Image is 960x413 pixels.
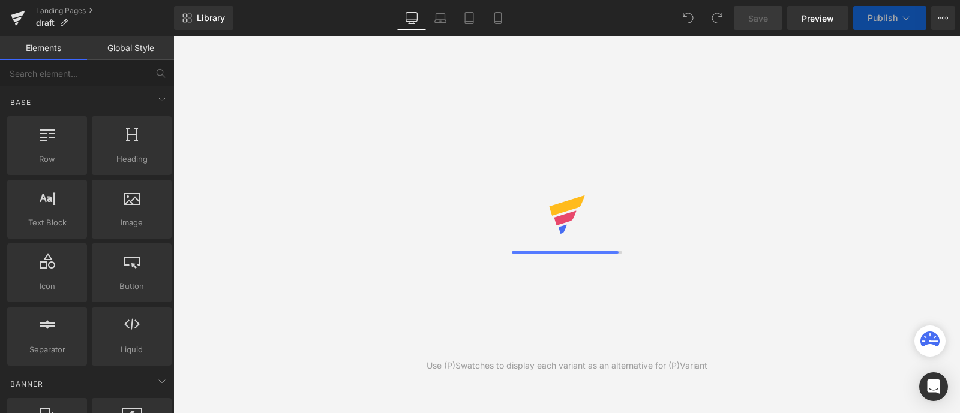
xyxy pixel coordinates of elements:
a: Mobile [484,6,512,30]
div: Open Intercom Messenger [919,372,948,401]
a: Laptop [426,6,455,30]
span: draft [36,18,55,28]
span: Library [197,13,225,23]
a: New Library [174,6,233,30]
a: Global Style [87,36,174,60]
a: Landing Pages [36,6,174,16]
span: Row [11,153,83,165]
span: Liquid [95,343,168,356]
button: Undo [676,6,700,30]
a: Desktop [397,6,426,30]
span: Save [748,12,768,25]
span: Image [95,216,168,229]
span: Icon [11,280,83,293]
span: Preview [802,12,834,25]
button: Publish [853,6,926,30]
span: Text Block [11,216,83,229]
button: Redo [705,6,729,30]
span: Button [95,280,168,293]
span: Banner [9,378,44,390]
span: Separator [11,343,83,356]
span: Base [9,97,32,108]
span: Publish [868,13,898,23]
span: Heading [95,153,168,165]
div: Use (P)Swatches to display each variant as an alternative for (P)Variant [427,359,707,372]
button: More [931,6,955,30]
a: Tablet [455,6,484,30]
a: Preview [787,6,848,30]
